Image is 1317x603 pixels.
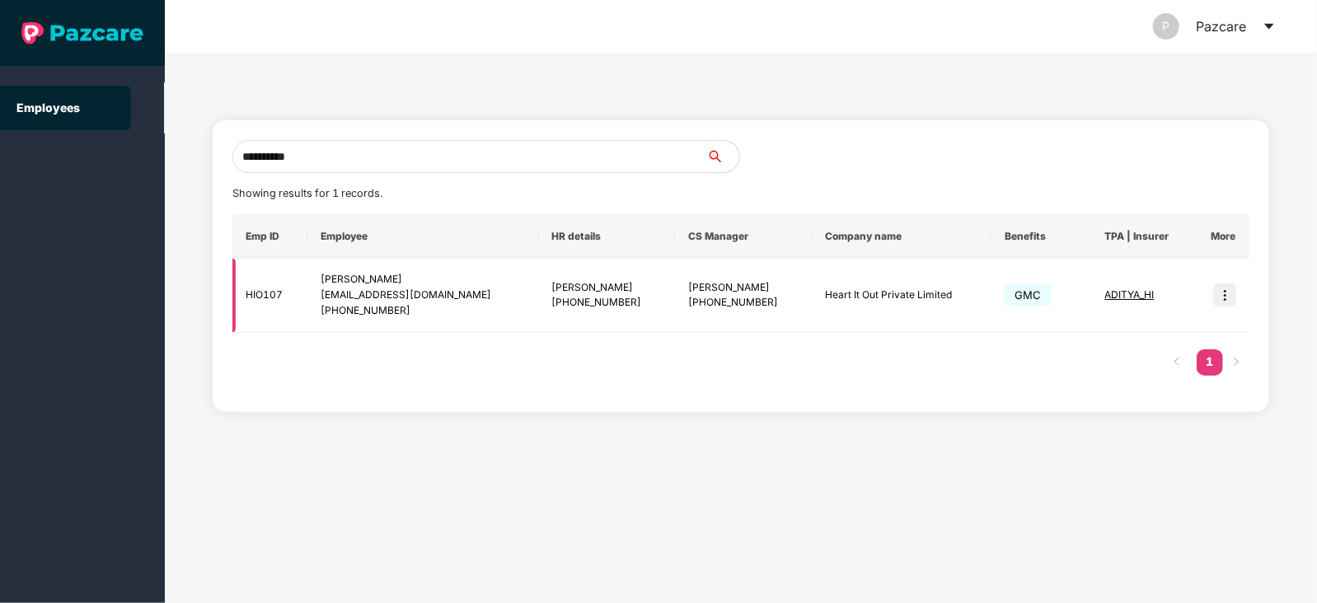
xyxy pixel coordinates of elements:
span: ADITYA_HI [1104,288,1154,301]
div: [PHONE_NUMBER] [552,295,663,311]
th: HR details [539,214,676,259]
div: [PERSON_NAME] [688,280,799,296]
span: search [705,150,739,163]
li: Next Page [1223,349,1249,376]
td: HIO107 [232,259,307,333]
li: Previous Page [1164,349,1190,376]
th: CS Manager [675,214,812,259]
div: [PERSON_NAME] [321,272,526,287]
button: right [1223,349,1249,376]
th: Emp ID [232,214,307,259]
td: Heart It Out Private Limited [812,259,992,333]
span: GMC [1005,283,1051,306]
img: icon [1213,283,1236,306]
th: Company name [812,214,992,259]
span: P [1163,13,1170,40]
div: [EMAIL_ADDRESS][DOMAIN_NAME] [321,287,526,303]
a: 1 [1197,349,1223,374]
div: [PHONE_NUMBER] [688,295,799,311]
th: Benefits [991,214,1091,259]
button: left [1164,349,1190,376]
div: [PHONE_NUMBER] [321,303,526,319]
span: Showing results for 1 records. [232,187,382,199]
li: 1 [1197,349,1223,376]
span: left [1172,357,1182,367]
th: TPA | Insurer [1091,214,1197,259]
th: More [1198,214,1249,259]
th: Employee [307,214,539,259]
span: caret-down [1263,20,1276,33]
div: [PERSON_NAME] [552,280,663,296]
button: search [705,140,740,173]
span: right [1231,357,1241,367]
a: Employees [16,100,80,115]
